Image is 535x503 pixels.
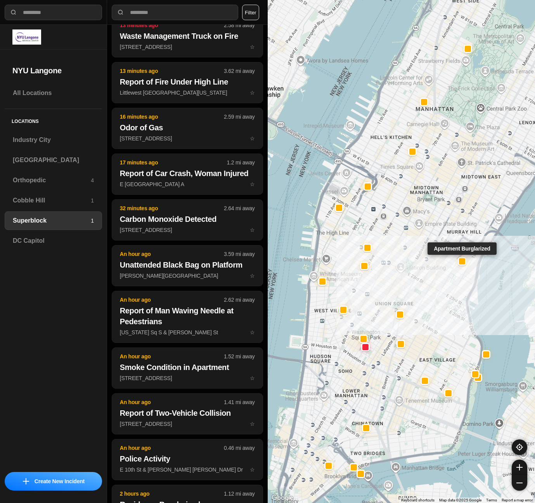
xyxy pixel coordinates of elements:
p: Littlewest [GEOGRAPHIC_DATA][US_STATE] [120,89,255,97]
p: 16 minutes ago [120,113,224,121]
button: Apartment Burglarized [458,257,466,265]
p: 3.62 mi away [224,67,255,75]
a: 17 minutes ago1.2 mi awayReport of Car Crash, Woman InjuredE [GEOGRAPHIC_DATA] Astar [112,181,263,187]
p: 13 minutes ago [120,21,224,29]
a: Terms (opens in new tab) [486,498,497,502]
a: 13 minutes ago3.62 mi awayReport of Fire Under High LineLittlewest [GEOGRAPHIC_DATA][US_STATE]star [112,89,263,96]
img: icon [23,478,29,484]
p: An hour ago [120,444,224,452]
p: [PERSON_NAME][GEOGRAPHIC_DATA] [120,272,255,280]
p: An hour ago [120,250,224,258]
p: [US_STATE] Sq S & [PERSON_NAME] St [120,328,255,336]
img: zoom-out [516,480,523,486]
p: [STREET_ADDRESS] [120,420,255,428]
img: search [117,9,125,16]
h2: Unattended Black Bag on Platform [120,259,255,270]
p: 17 minutes ago [120,159,227,166]
p: 3.59 mi away [224,250,255,258]
h3: Cobble Hill [13,196,91,205]
p: 1 [91,197,94,204]
h3: All Locations [13,88,94,98]
h3: [GEOGRAPHIC_DATA] [13,156,94,165]
h2: Police Activity [120,453,255,464]
p: E [GEOGRAPHIC_DATA] A [120,180,255,188]
p: 13 minutes ago [120,67,224,75]
button: 32 minutes ago2.64 mi awayCarbon Monoxide Detected[STREET_ADDRESS]star [112,199,263,240]
p: E 10th St & [PERSON_NAME] [PERSON_NAME] Dr [120,466,255,474]
p: 2.64 mi away [224,204,255,212]
a: [GEOGRAPHIC_DATA] [5,151,102,169]
h2: Report of Car Crash, Woman Injured [120,168,255,179]
h2: Odor of Gas [120,122,255,133]
p: 2.62 mi away [224,296,255,304]
a: Industry City [5,131,102,149]
div: Apartment Burglarized [428,242,497,254]
p: 32 minutes ago [120,204,224,212]
h2: Report of Two-Vehicle Collision [120,408,255,418]
a: An hour ago1.52 mi awaySmoke Condition in Apartment[STREET_ADDRESS]star [112,375,263,381]
a: 32 minutes ago2.64 mi awayCarbon Monoxide Detected[STREET_ADDRESS]star [112,226,263,233]
span: star [250,181,255,187]
span: star [250,135,255,142]
a: All Locations [5,84,102,102]
button: zoom-in [512,460,527,475]
p: 1.52 mi away [224,353,255,360]
span: star [250,227,255,233]
h2: Smoke Condition in Apartment [120,362,255,373]
p: 2.59 mi away [224,113,255,121]
button: An hour ago0.46 mi awayPolice ActivityE 10th St & [PERSON_NAME] [PERSON_NAME] Drstar [112,439,263,480]
h5: Locations [5,109,102,131]
h3: Industry City [13,135,94,145]
span: star [250,329,255,335]
button: recenter [512,439,527,455]
p: 0.46 mi away [224,444,255,452]
button: 17 minutes ago1.2 mi awayReport of Car Crash, Woman InjuredE [GEOGRAPHIC_DATA] Astar [112,154,263,195]
p: An hour ago [120,296,224,304]
button: 13 minutes ago2.58 mi awayWaste Management Truck on Fire[STREET_ADDRESS]star [112,16,263,57]
span: star [250,273,255,279]
a: An hour ago3.59 mi awayUnattended Black Bag on Platform[PERSON_NAME][GEOGRAPHIC_DATA]star [112,272,263,279]
a: An hour ago0.46 mi awayPolice ActivityE 10th St & [PERSON_NAME] [PERSON_NAME] Drstar [112,466,263,473]
button: zoom-out [512,475,527,491]
span: star [250,90,255,96]
span: star [250,375,255,381]
p: [STREET_ADDRESS] [120,43,255,51]
h2: Report of Fire Under High Line [120,76,255,87]
p: 2 hours ago [120,490,224,498]
img: Google [270,493,295,503]
a: 16 minutes ago2.59 mi awayOdor of Gas[STREET_ADDRESS]star [112,135,263,142]
button: An hour ago1.52 mi awaySmoke Condition in Apartment[STREET_ADDRESS]star [112,347,263,389]
a: An hour ago2.62 mi awayReport of Man Waving Needle at Pedestrians[US_STATE] Sq S & [PERSON_NAME] ... [112,329,263,335]
h2: Carbon Monoxide Detected [120,214,255,225]
h2: Waste Management Truck on Fire [120,31,255,41]
p: 2.58 mi away [224,21,255,29]
button: 16 minutes ago2.59 mi awayOdor of Gas[STREET_ADDRESS]star [112,108,263,149]
p: [STREET_ADDRESS] [120,226,255,234]
a: Orthopedic4 [5,171,102,190]
span: star [250,421,255,427]
p: 1.12 mi away [224,490,255,498]
h3: Orthopedic [13,176,91,185]
a: DC Capitol [5,232,102,250]
a: An hour ago1.41 mi awayReport of Two-Vehicle Collision[STREET_ADDRESS]star [112,420,263,427]
button: Filter [242,5,259,20]
a: Cobble Hill1 [5,191,102,210]
span: Map data ©2025 Google [439,498,481,502]
h3: Superblock [13,216,91,225]
h2: NYU Langone [12,65,94,76]
img: zoom-in [516,464,523,470]
span: star [250,467,255,473]
p: 4 [91,176,94,184]
button: An hour ago2.62 mi awayReport of Man Waving Needle at Pedestrians[US_STATE] Sq S & [PERSON_NAME] ... [112,291,263,343]
button: 13 minutes ago3.62 mi awayReport of Fire Under High LineLittlewest [GEOGRAPHIC_DATA][US_STATE]star [112,62,263,103]
span: star [250,44,255,50]
img: recenter [516,444,523,451]
button: An hour ago3.59 mi awayUnattended Black Bag on Platform[PERSON_NAME][GEOGRAPHIC_DATA]star [112,245,263,286]
p: Create New Incident [35,477,85,485]
p: [STREET_ADDRESS] [120,374,255,382]
h3: DC Capitol [13,236,94,245]
button: An hour ago1.41 mi awayReport of Two-Vehicle Collision[STREET_ADDRESS]star [112,393,263,434]
img: search [10,9,17,16]
a: iconCreate New Incident [5,472,102,491]
img: logo [12,29,41,45]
